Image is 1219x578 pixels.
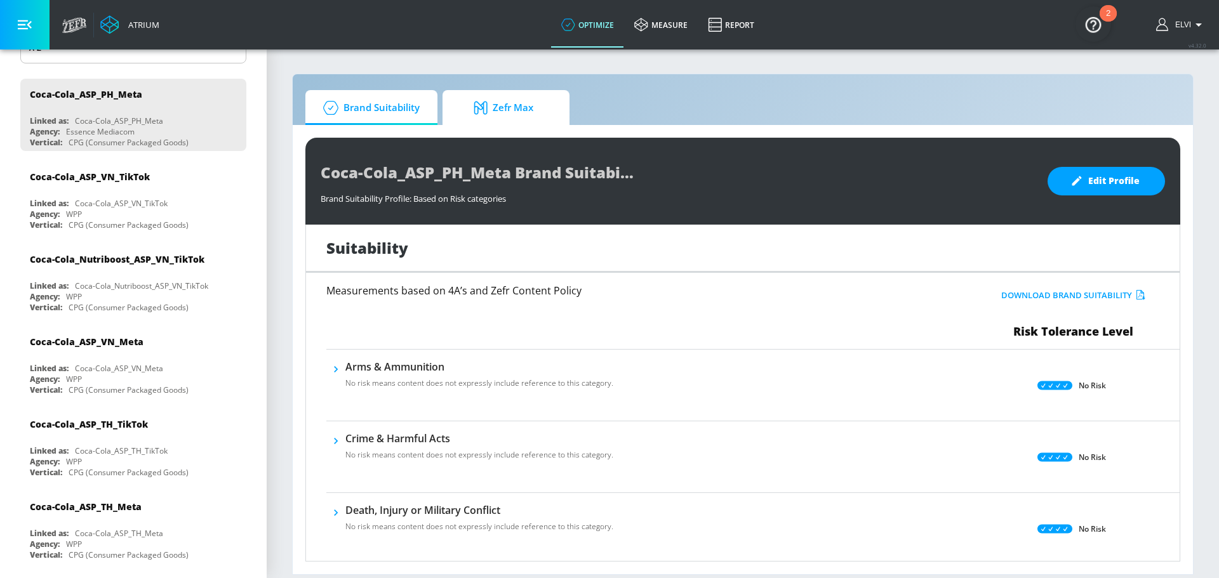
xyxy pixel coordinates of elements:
[30,501,142,513] div: Coca-Cola_ASP_TH_Meta
[1079,450,1106,464] p: No Risk
[100,15,159,34] a: Atrium
[20,491,246,563] div: Coca-Cola_ASP_TH_MetaLinked as:Coca-Cola_ASP_TH_MetaAgency:WPPVertical:CPG (Consumer Packaged Goods)
[30,209,60,220] div: Agency:
[1170,20,1191,29] span: login as: elvi.jayanti@essencemediacom.com
[30,539,60,549] div: Agency:
[75,198,168,209] div: Coca-Cola_ASP_VN_TikTok
[75,528,163,539] div: Coca-Cola_ASP_TH_Meta
[455,93,552,123] span: Zefr Max
[30,137,62,148] div: Vertical:
[326,237,408,258] h1: Suitability
[66,374,82,384] div: WPP
[1189,42,1206,49] span: v 4.32.0
[345,503,613,540] div: Death, Injury or Military ConflictNo risk means content does not expressly include reference to t...
[1048,167,1165,195] button: Edit Profile
[30,302,62,313] div: Vertical:
[30,374,60,384] div: Agency:
[345,521,613,532] p: No risk means content does not expressly include reference to this category.
[698,2,764,48] a: Report
[30,280,69,291] div: Linked as:
[30,171,150,183] div: Coca-Cola_ASP_VN_TikTok
[1076,6,1111,42] button: Open Resource Center, 2 new notifications
[75,280,208,291] div: Coca-Cola_Nutriboost_ASP_VN_TikTok
[345,449,613,461] p: No risk means content does not expressly include reference to this category.
[20,79,246,151] div: Coca-Cola_ASP_PH_MetaLinked as:Coca-Cola_ASP_PH_MetaAgency:Essence MediacomVertical:CPG (Consumer...
[345,378,613,389] p: No risk means content does not expressly include reference to this category.
[1106,13,1110,30] div: 2
[75,445,168,456] div: Coca-Cola_ASP_TH_TikTok
[66,291,82,302] div: WPP
[69,467,189,478] div: CPG (Consumer Packaged Goods)
[345,360,613,374] h6: Arms & Ammunition
[30,253,204,265] div: Coca-Cola_Nutriboost_ASP_VN_TikTok
[30,198,69,209] div: Linked as:
[30,220,62,230] div: Vertical:
[66,456,82,467] div: WPP
[20,409,246,481] div: Coca-Cola_ASP_TH_TikTokLinked as:Coca-Cola_ASP_TH_TikTokAgency:WPPVertical:CPG (Consumer Packaged...
[30,88,142,100] div: Coca-Cola_ASP_PH_Meta
[75,363,163,374] div: Coca-Cola_ASP_VN_Meta
[998,286,1149,305] button: Download Brand Suitability
[1079,522,1106,535] p: No Risk
[30,418,148,430] div: Coca-Cola_ASP_TH_TikTok
[75,115,163,126] div: Coca-Cola_ASP_PH_Meta
[345,360,613,397] div: Arms & AmmunitionNo risk means content does not expressly include reference to this category.
[345,431,613,468] div: Crime & Harmful ActsNo risk means content does not expressly include reference to this category.
[20,161,246,233] div: Coca-Cola_ASP_VN_TikTokLinked as:Coca-Cola_ASP_VN_TikTokAgency:WPPVertical:CPG (Consumer Packaged...
[326,286,895,296] h6: Measurements based on 4A’s and Zefr Content Policy
[1073,173,1140,189] span: Edit Profile
[30,445,69,456] div: Linked as:
[66,539,82,549] div: WPP
[69,384,189,395] div: CPG (Consumer Packaged Goods)
[30,115,69,126] div: Linked as:
[30,456,60,467] div: Agency:
[30,528,69,539] div: Linked as:
[69,302,189,313] div: CPG (Consumer Packaged Goods)
[69,137,189,148] div: CPG (Consumer Packaged Goods)
[30,291,60,302] div: Agency:
[318,93,420,123] span: Brand Suitability
[624,2,698,48] a: measure
[1079,379,1106,392] p: No Risk
[66,209,82,220] div: WPP
[20,326,246,398] div: Coca-Cola_ASP_VN_MetaLinked as:Coca-Cola_ASP_VN_MetaAgency:WPPVertical:CPG (Consumer Packaged Goods)
[30,363,69,374] div: Linked as:
[1013,324,1133,339] span: Risk Tolerance Level
[30,384,62,395] div: Vertical:
[123,19,159,30] div: Atrium
[345,431,613,445] h6: Crime & Harmful Acts
[20,244,246,316] div: Coca-Cola_Nutriboost_ASP_VN_TikTokLinked as:Coca-Cola_Nutriboost_ASP_VN_TikTokAgency:WPPVertical:...
[321,187,1035,204] div: Brand Suitability Profile: Based on Risk categories
[30,336,143,348] div: Coca-Cola_ASP_VN_Meta
[30,549,62,560] div: Vertical:
[30,467,62,478] div: Vertical:
[69,220,189,230] div: CPG (Consumer Packaged Goods)
[30,126,60,137] div: Agency:
[66,126,135,137] div: Essence Mediacom
[69,549,189,560] div: CPG (Consumer Packaged Goods)
[551,2,624,48] a: optimize
[1156,17,1206,32] button: Elvi
[345,503,613,517] h6: Death, Injury or Military Conflict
